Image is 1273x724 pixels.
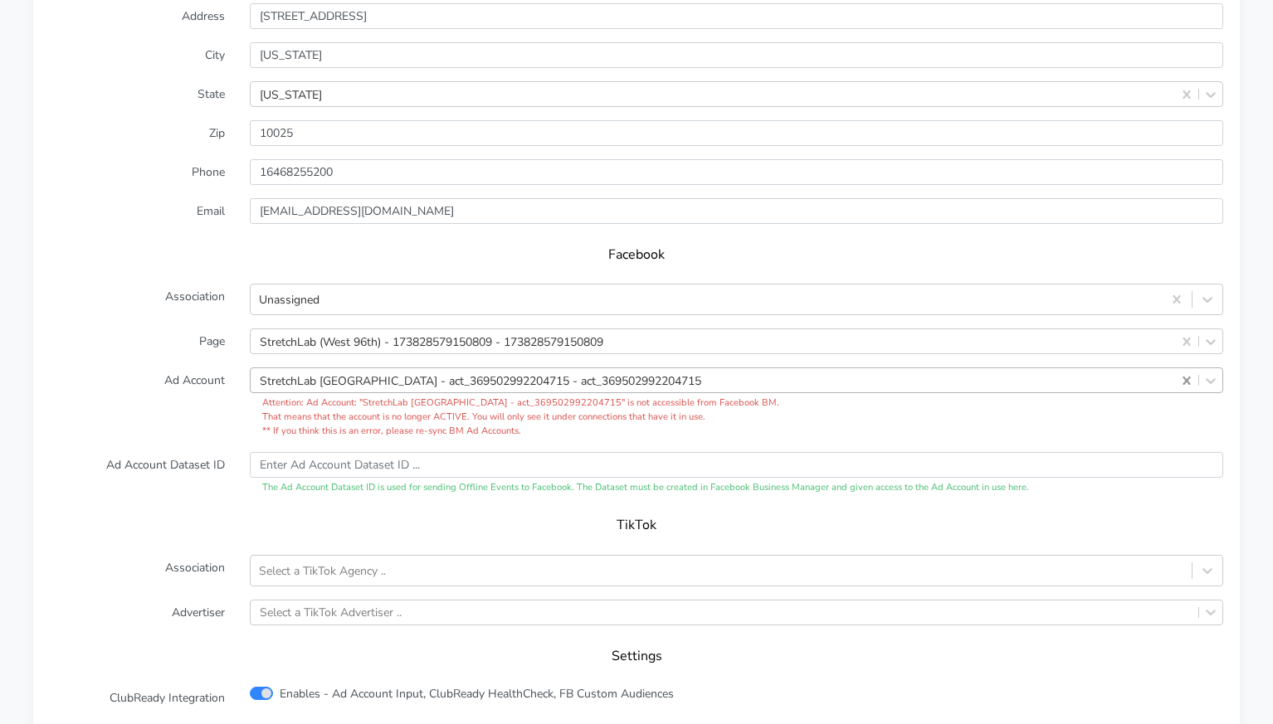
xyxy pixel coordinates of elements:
[66,517,1207,533] h5: TikTok
[250,396,1223,438] div: Attention: Ad Account: " StretchLab [GEOGRAPHIC_DATA] - act_369502992204715 " is not accessible f...
[37,198,237,224] label: Email
[250,3,1223,29] input: Enter Address ..
[37,367,237,438] label: Ad Account
[280,685,674,702] label: Enables - Ad Account Input, ClubReady HealthCheck, FB Custom Audiences
[66,649,1207,664] h5: Settings
[250,120,1223,146] input: Enter Zip ..
[250,198,1223,224] input: Enter Email ...
[260,85,322,103] div: [US_STATE]
[260,372,701,389] div: StretchLab [GEOGRAPHIC_DATA] - act_369502992204715 - act_369502992204715
[260,604,402,621] div: Select a TikTok Advertiser ..
[37,81,237,107] label: State
[37,555,237,586] label: Association
[37,284,237,315] label: Association
[37,159,237,185] label: Phone
[66,247,1207,263] h5: Facebook
[37,452,237,495] label: Ad Account Dataset ID
[37,120,237,146] label: Zip
[37,42,237,68] label: City
[259,291,319,309] div: Unassigned
[250,481,1223,495] div: The Ad Account Dataset ID is used for sending Offline Events to Facebook. The Dataset must be cre...
[37,685,237,711] label: ClubReady Integration
[37,600,237,625] label: Advertiser
[260,333,603,350] div: StretchLab (West 96th) - 173828579150809 - 173828579150809
[250,452,1223,478] input: Enter Ad Account Dataset ID ...
[37,3,237,29] label: Address
[37,328,237,354] label: Page
[250,42,1223,68] input: Enter the City ..
[259,561,386,579] div: Select a TikTok Agency ..
[250,159,1223,185] input: Enter phone ...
